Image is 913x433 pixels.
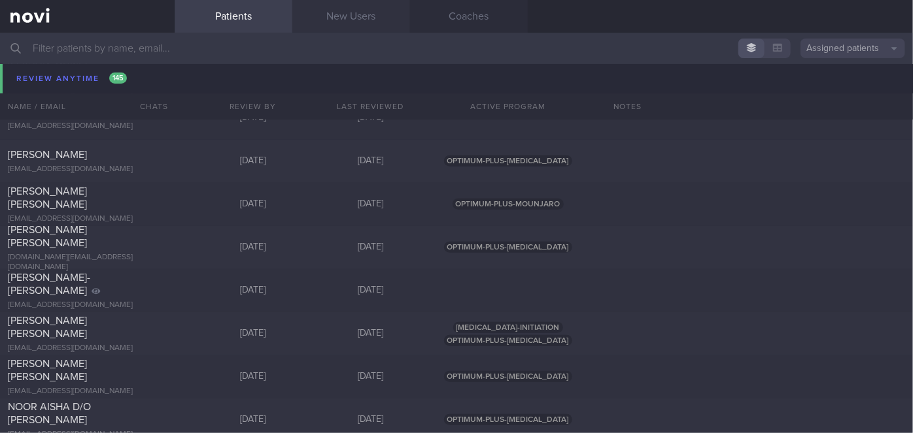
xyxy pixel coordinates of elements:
[8,344,167,353] div: [EMAIL_ADDRESS][DOMAIN_NAME]
[194,242,312,253] div: [DATE]
[194,285,312,297] div: [DATE]
[444,414,572,425] span: OPTIMUM-PLUS-[MEDICAL_DATA]
[312,371,430,383] div: [DATE]
[453,199,564,210] span: OPTIMUM-PLUS-MOUNJARO
[444,242,572,253] span: OPTIMUM-PLUS-[MEDICAL_DATA]
[444,155,572,167] span: OPTIMUM-PLUS-[MEDICAL_DATA]
[312,199,430,210] div: [DATE]
[8,85,167,95] div: [EMAIL_ADDRESS][DOMAIN_NAME]
[444,335,572,346] span: OPTIMUM-PLUS-[MEDICAL_DATA]
[194,371,312,383] div: [DATE]
[8,186,87,210] span: [PERSON_NAME] [PERSON_NAME]
[312,112,430,124] div: [DATE]
[312,414,430,426] div: [DATE]
[8,225,87,248] span: [PERSON_NAME] [PERSON_NAME]
[194,414,312,426] div: [DATE]
[801,39,905,58] button: Assigned patients
[312,328,430,340] div: [DATE]
[8,165,167,174] div: [EMAIL_ADDRESS][DOMAIN_NAME]
[8,106,113,117] span: MILU [PERSON_NAME]
[8,150,87,160] span: [PERSON_NAME]
[194,199,312,210] div: [DATE]
[8,300,167,310] div: [EMAIL_ADDRESS][DOMAIN_NAME]
[312,155,430,167] div: [DATE]
[8,387,167,396] div: [EMAIL_ADDRESS][DOMAIN_NAME]
[8,121,167,131] div: [EMAIL_ADDRESS][DOMAIN_NAME]
[312,242,430,253] div: [DATE]
[194,328,312,340] div: [DATE]
[312,69,430,81] div: [DATE]
[453,322,563,333] span: [MEDICAL_DATA]-INITIATION
[194,69,312,81] div: [DATE]
[8,359,87,382] span: [PERSON_NAME] [PERSON_NAME]
[8,253,167,272] div: [DOMAIN_NAME][EMAIL_ADDRESS][DOMAIN_NAME]
[8,272,90,296] span: [PERSON_NAME]-[PERSON_NAME]
[8,315,87,339] span: [PERSON_NAME] [PERSON_NAME]
[194,155,312,167] div: [DATE]
[8,402,91,425] span: NOOR AISHA D/O [PERSON_NAME]
[8,214,167,224] div: [EMAIL_ADDRESS][DOMAIN_NAME]
[312,285,430,297] div: [DATE]
[194,112,312,124] div: [DATE]
[444,371,572,382] span: OPTIMUM-PLUS-[MEDICAL_DATA]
